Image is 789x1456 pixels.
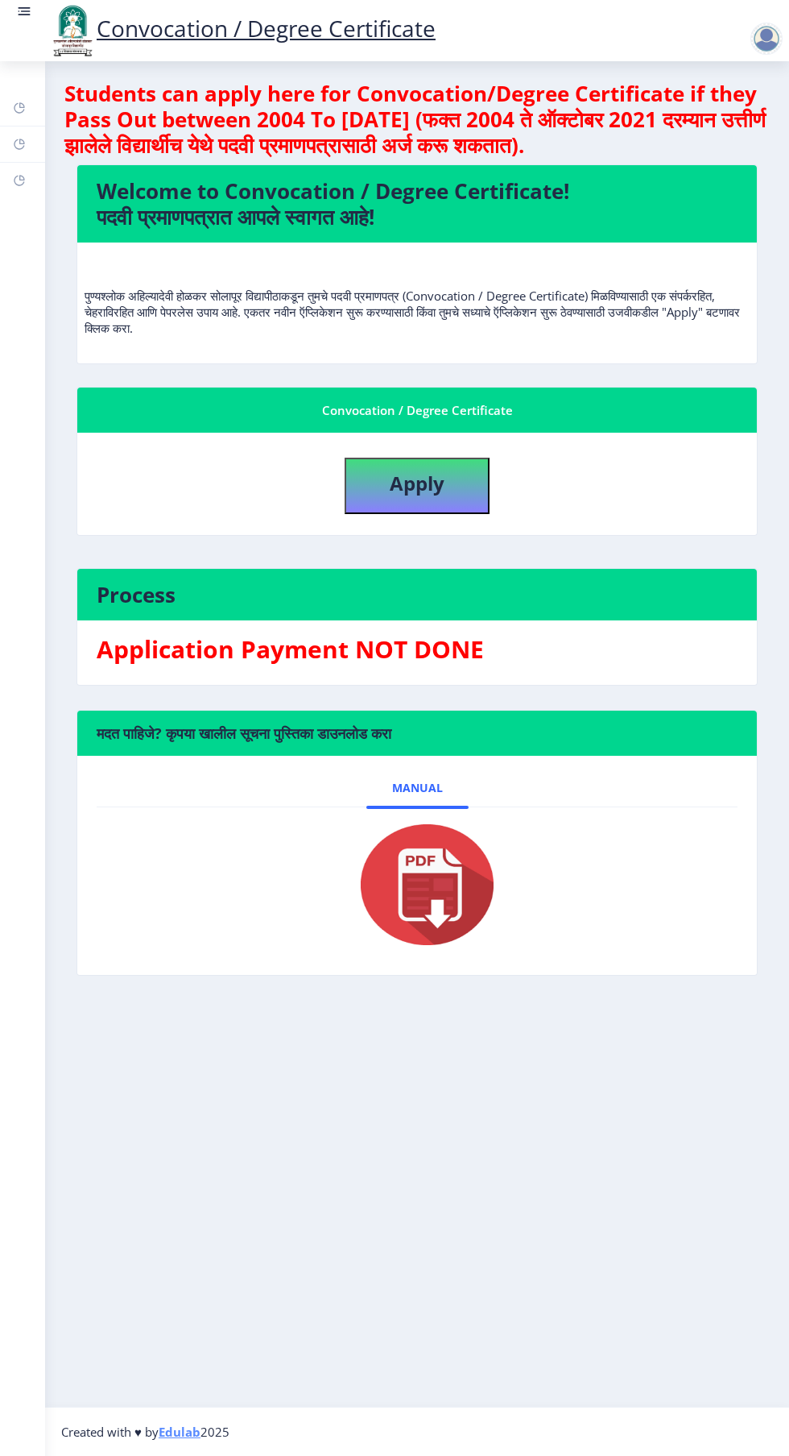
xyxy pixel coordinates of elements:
[48,13,436,44] a: Convocation / Degree Certificate
[85,255,750,336] p: पुण्यश्लोक अहिल्यादेवी होळकर सोलापूर विद्यापीठाकडून तुमचे पदवी प्रमाणपत्र (Convocation / Degree C...
[97,178,737,230] h4: Welcome to Convocation / Degree Certificate! पदवी प्रमाणपत्रात आपले स्वागत आहे!
[64,81,770,158] h4: Students can apply here for Convocation/Degree Certificate if they Pass Out between 2004 To [DATE...
[97,400,737,420] div: Convocation / Degree Certificate
[97,582,737,608] h4: Process
[48,3,97,58] img: logo
[366,769,469,807] a: Manual
[97,724,737,743] h6: मदत पाहिजे? कृपया खालील सूचना पुस्तिका डाउनलोड करा
[392,782,443,794] span: Manual
[97,633,737,666] h3: Application Payment NOT DONE
[61,1424,229,1440] span: Created with ♥ by 2025
[390,470,444,496] b: Apply
[159,1424,200,1440] a: Edulab
[337,820,498,949] img: pdf.png
[345,458,490,514] button: Apply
